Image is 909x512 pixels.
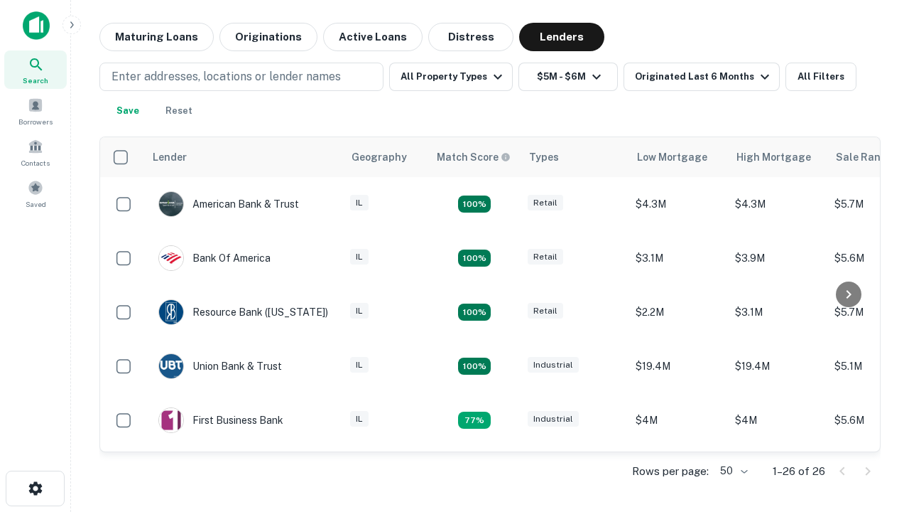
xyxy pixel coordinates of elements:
[323,23,423,51] button: Active Loans
[628,447,728,501] td: $3.9M
[350,249,369,265] div: IL
[528,249,563,265] div: Retail
[628,231,728,285] td: $3.1M
[728,339,827,393] td: $19.4M
[158,407,283,433] div: First Business Bank
[99,23,214,51] button: Maturing Loans
[159,408,183,432] img: picture
[437,149,511,165] div: Capitalize uses an advanced AI algorithm to match your search with the best lender. The match sco...
[728,177,827,231] td: $4.3M
[628,285,728,339] td: $2.2M
[624,63,780,91] button: Originated Last 6 Months
[99,63,383,91] button: Enter addresses, locations or lender names
[728,137,827,177] th: High Mortgage
[519,23,604,51] button: Lenders
[158,191,299,217] div: American Bank & Trust
[458,358,491,375] div: Matching Properties: 4, hasApolloMatch: undefined
[529,149,559,166] div: Types
[528,303,563,319] div: Retail
[521,137,628,177] th: Types
[728,393,827,447] td: $4M
[528,357,579,373] div: Industrial
[458,304,491,321] div: Matching Properties: 4, hasApolloMatch: undefined
[343,137,428,177] th: Geography
[428,23,513,51] button: Distress
[26,198,46,210] span: Saved
[153,149,187,166] div: Lender
[158,299,328,325] div: Resource Bank ([US_STATE])
[105,97,151,125] button: Save your search to get updates of matches that match your search criteria.
[458,412,491,429] div: Matching Properties: 3, hasApolloMatch: undefined
[352,149,407,166] div: Geography
[159,354,183,378] img: picture
[637,149,707,166] div: Low Mortgage
[159,192,183,216] img: picture
[628,177,728,231] td: $4.3M
[23,11,50,40] img: capitalize-icon.png
[350,357,369,373] div: IL
[728,447,827,501] td: $4.2M
[628,393,728,447] td: $4M
[144,137,343,177] th: Lender
[628,137,728,177] th: Low Mortgage
[635,68,773,85] div: Originated Last 6 Months
[528,195,563,211] div: Retail
[628,339,728,393] td: $19.4M
[773,463,825,480] p: 1–26 of 26
[4,133,67,171] a: Contacts
[458,196,491,213] div: Matching Properties: 7, hasApolloMatch: undefined
[728,285,827,339] td: $3.1M
[18,116,53,127] span: Borrowers
[632,463,709,480] p: Rows per page:
[838,353,909,421] iframe: Chat Widget
[528,411,579,427] div: Industrial
[350,411,369,427] div: IL
[4,174,67,213] a: Saved
[21,157,50,169] span: Contacts
[714,461,750,481] div: 50
[158,245,271,271] div: Bank Of America
[111,68,341,85] p: Enter addresses, locations or lender names
[219,23,317,51] button: Originations
[4,92,67,130] a: Borrowers
[23,75,48,86] span: Search
[156,97,202,125] button: Reset
[158,353,282,379] div: Union Bank & Trust
[518,63,618,91] button: $5M - $6M
[437,149,508,165] h6: Match Score
[389,63,513,91] button: All Property Types
[350,303,369,319] div: IL
[4,50,67,89] a: Search
[159,300,183,324] img: picture
[728,231,827,285] td: $3.9M
[350,195,369,211] div: IL
[736,149,811,166] div: High Mortgage
[785,63,856,91] button: All Filters
[458,250,491,267] div: Matching Properties: 4, hasApolloMatch: undefined
[428,137,521,177] th: Capitalize uses an advanced AI algorithm to match your search with the best lender. The match sco...
[159,246,183,270] img: picture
